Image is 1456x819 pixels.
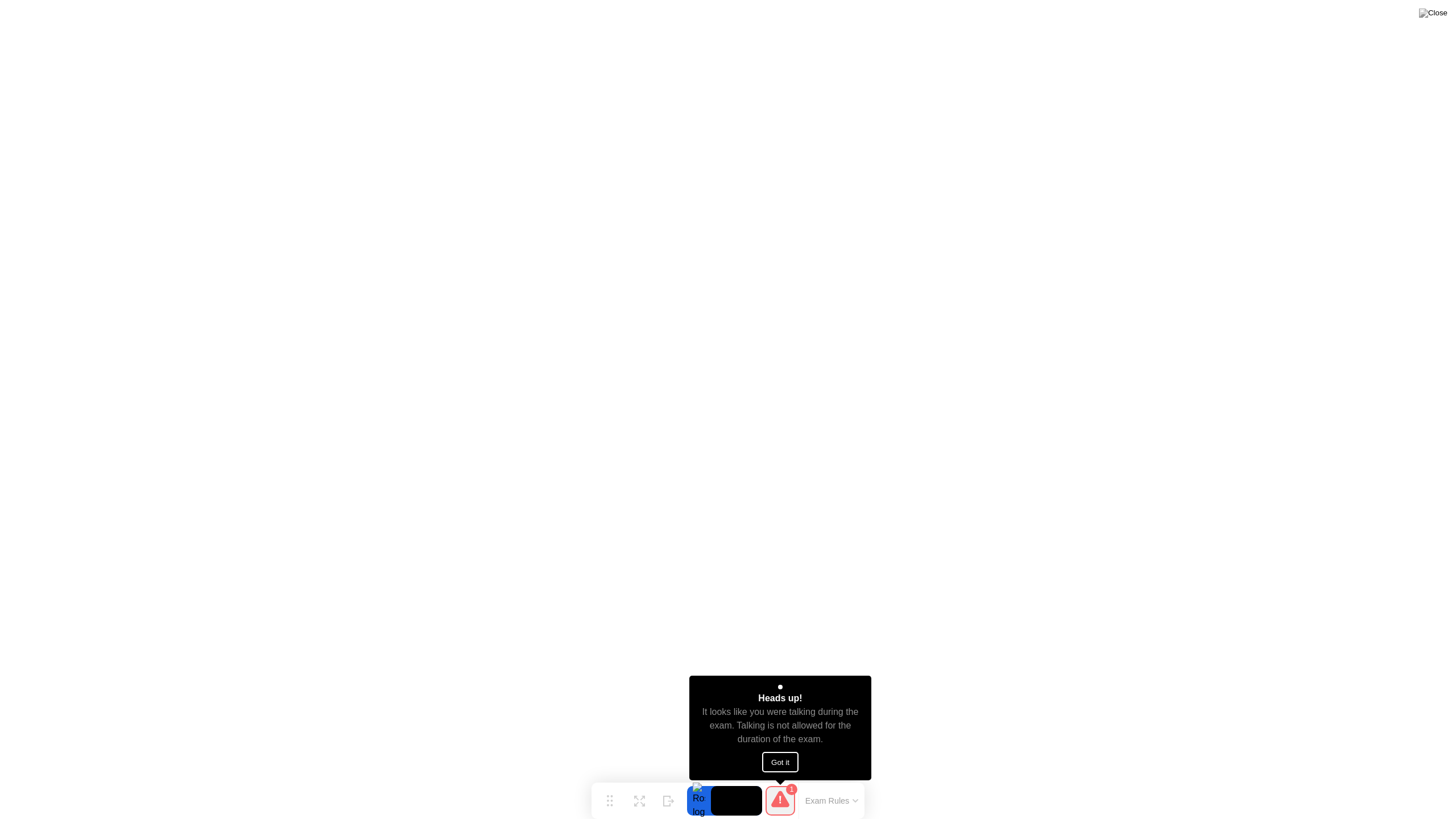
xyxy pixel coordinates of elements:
[700,705,862,746] div: It looks like you were talking during the exam. Talking is not allowed for the duration of the exam.
[802,796,862,806] button: Exam Rules
[1419,9,1447,18] img: Close
[762,752,799,772] button: Got it
[758,692,802,705] div: Heads up!
[786,784,797,795] div: 1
